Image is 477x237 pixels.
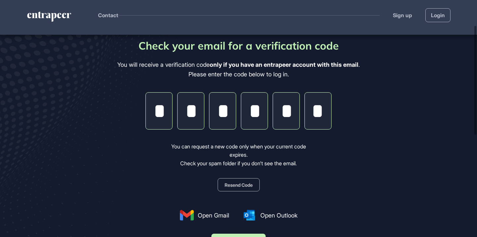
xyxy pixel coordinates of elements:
button: Contact [98,11,118,20]
a: entrapeer-logo [26,12,72,24]
div: Check your email for a verification code [138,38,339,54]
a: Open Outlook [242,210,297,220]
button: Resend Code [218,178,260,191]
span: Open Gmail [198,211,229,220]
span: Open Outlook [260,211,297,220]
div: You will receive a verification code . Please enter the code below to log in. [117,60,360,79]
div: You can request a new code only when your current code expires. Check your spam folder if you don... [162,142,315,168]
a: Login [425,8,450,22]
a: Sign up [393,11,412,19]
b: only if you have an entrapeer account with this email [210,61,358,68]
a: Open Gmail [180,210,229,220]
